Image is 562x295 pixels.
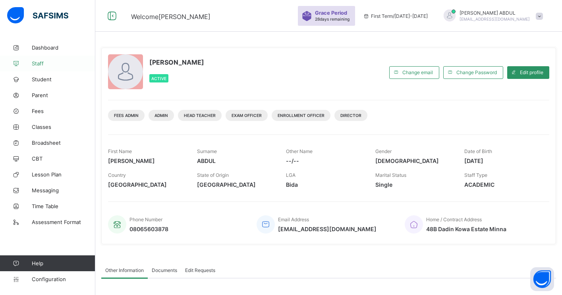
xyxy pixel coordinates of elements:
[32,44,95,51] span: Dashboard
[32,124,95,130] span: Classes
[32,108,95,114] span: Fees
[129,216,162,222] span: Phone Number
[32,60,95,67] span: Staff
[197,181,274,188] span: [GEOGRAPHIC_DATA]
[32,140,95,146] span: Broadsheet
[340,113,361,118] span: Director
[105,267,144,273] span: Other Information
[155,113,168,118] span: Admin
[108,157,185,164] span: [PERSON_NAME]
[302,11,312,21] img: sticker-purple.71386a28dfed39d6af7621340158ba97.svg
[286,181,363,188] span: Bida
[436,10,547,23] div: SAHEEDABDUL
[32,203,95,209] span: Time Table
[278,226,377,232] span: [EMAIL_ADDRESS][DOMAIN_NAME]
[151,76,166,81] span: Active
[530,267,554,291] button: Open asap
[286,172,295,178] span: LGA
[286,157,363,164] span: --/--
[375,172,406,178] span: Marital Status
[426,226,506,232] span: 48B Dadin Kowa Estate Minna
[7,7,68,24] img: safsims
[464,157,541,164] span: [DATE]
[32,187,95,193] span: Messaging
[114,113,139,118] span: Fees Admin
[32,219,95,225] span: Assessment Format
[456,69,497,75] span: Change Password
[464,148,492,154] span: Date of Birth
[232,113,262,118] span: Exam Officer
[315,10,347,16] span: Grace Period
[131,13,211,21] span: Welcome [PERSON_NAME]
[375,148,392,154] span: Gender
[32,260,95,266] span: Help
[520,69,543,75] span: Edit profile
[32,92,95,98] span: Parent
[278,113,324,118] span: Enrollment Officer
[108,148,132,154] span: First Name
[197,148,217,154] span: Surname
[402,69,433,75] span: Change email
[460,10,530,16] span: [PERSON_NAME] ABDUL
[108,172,126,178] span: Country
[149,58,204,66] span: [PERSON_NAME]
[375,181,452,188] span: Single
[185,267,215,273] span: Edit Requests
[184,113,216,118] span: Head Teacher
[286,148,313,154] span: Other Name
[464,172,487,178] span: Staff Type
[32,155,95,162] span: CBT
[464,181,541,188] span: ACADEMIC
[32,171,95,178] span: Lesson Plan
[129,226,168,232] span: 08065603878
[108,181,185,188] span: [GEOGRAPHIC_DATA]
[197,157,274,164] span: ABDUL
[426,216,482,222] span: Home / Contract Address
[375,157,452,164] span: [DEMOGRAPHIC_DATA]
[315,17,350,21] span: 28 days remaining
[197,172,229,178] span: State of Origin
[32,276,95,282] span: Configuration
[363,13,428,19] span: session/term information
[278,216,309,222] span: Email Address
[152,267,177,273] span: Documents
[32,76,95,82] span: Student
[460,17,530,21] span: [EMAIL_ADDRESS][DOMAIN_NAME]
